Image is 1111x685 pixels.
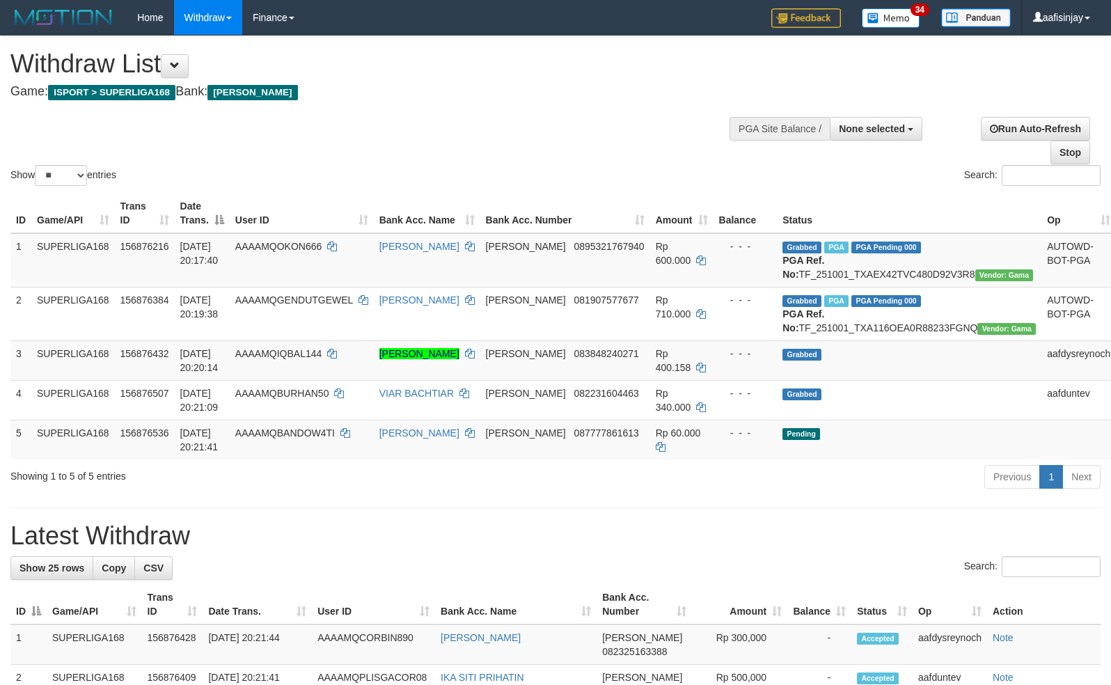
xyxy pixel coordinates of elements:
[656,348,691,373] span: Rp 400.158
[374,194,480,233] th: Bank Acc. Name: activate to sort column ascending
[180,348,219,373] span: [DATE] 20:20:14
[10,420,31,459] td: 5
[35,165,87,186] select: Showentries
[235,294,353,306] span: AAAAMQGENDUTGEWEL
[719,386,772,400] div: - - -
[47,585,142,624] th: Game/API: activate to sort column ascending
[47,624,142,665] td: SUPERLIGA168
[597,585,692,624] th: Bank Acc. Number: activate to sort column ascending
[142,585,203,624] th: Trans ID: activate to sort column ascending
[379,427,459,439] a: [PERSON_NAME]
[574,294,638,306] span: Copy 081907577677 to clipboard
[235,388,329,399] span: AAAAMQBURHAN50
[10,380,31,420] td: 4
[10,522,1101,550] h1: Latest Withdraw
[975,269,1034,281] span: Vendor URL: https://trx31.1velocity.biz
[120,388,169,399] span: 156876507
[602,632,682,643] span: [PERSON_NAME]
[486,294,566,306] span: [PERSON_NAME]
[379,348,459,359] a: [PERSON_NAME]
[312,624,435,665] td: AAAAMQCORBIN890
[1050,141,1090,164] a: Stop
[602,646,667,657] span: Copy 082325163388 to clipboard
[964,556,1101,577] label: Search:
[602,672,682,683] span: [PERSON_NAME]
[787,585,851,624] th: Balance: activate to sort column ascending
[782,388,821,400] span: Grabbed
[862,8,920,28] img: Button%20Memo.svg
[771,8,841,28] img: Feedback.jpg
[777,287,1041,340] td: TF_251001_TXA116OEA0R88233FGNQ
[692,624,787,665] td: Rp 300,000
[782,349,821,361] span: Grabbed
[692,585,787,624] th: Amount: activate to sort column ascending
[235,348,322,359] span: AAAAMQIQBAL144
[1062,465,1101,489] a: Next
[379,388,454,399] a: VIAR BACHTIAR
[10,624,47,665] td: 1
[984,465,1040,489] a: Previous
[857,633,899,645] span: Accepted
[714,194,778,233] th: Balance
[993,632,1014,643] a: Note
[782,308,824,333] b: PGA Ref. No:
[650,194,714,233] th: Amount: activate to sort column ascending
[10,194,31,233] th: ID
[486,348,566,359] span: [PERSON_NAME]
[913,624,987,665] td: aafdysreynoch
[656,294,691,320] span: Rp 710.000
[180,427,219,452] span: [DATE] 20:21:41
[19,562,84,574] span: Show 25 rows
[10,287,31,340] td: 2
[93,556,135,580] a: Copy
[719,293,772,307] div: - - -
[31,380,115,420] td: SUPERLIGA168
[143,562,164,574] span: CSV
[911,3,929,16] span: 34
[120,427,169,439] span: 156876536
[824,295,849,307] span: Marked by aafsengchandara
[120,241,169,252] span: 156876216
[977,323,1036,335] span: Vendor URL: https://trx31.1velocity.biz
[719,426,772,440] div: - - -
[48,85,175,100] span: ISPORT > SUPERLIGA168
[10,165,116,186] label: Show entries
[782,255,824,280] b: PGA Ref. No:
[379,241,459,252] a: [PERSON_NAME]
[574,427,638,439] span: Copy 087777861613 to clipboard
[777,233,1041,288] td: TF_251001_TXAEX42TVC480D92V3R8
[10,585,47,624] th: ID: activate to sort column descending
[1002,165,1101,186] input: Search:
[180,388,219,413] span: [DATE] 20:21:09
[31,287,115,340] td: SUPERLIGA168
[830,117,922,141] button: None selected
[203,624,312,665] td: [DATE] 20:21:44
[31,233,115,288] td: SUPERLIGA168
[851,242,921,253] span: PGA Pending
[102,562,126,574] span: Copy
[480,194,650,233] th: Bank Acc. Number: activate to sort column ascending
[782,295,821,307] span: Grabbed
[782,242,821,253] span: Grabbed
[839,123,905,134] span: None selected
[10,464,452,483] div: Showing 1 to 5 of 5 entries
[574,388,638,399] span: Copy 082231604463 to clipboard
[312,585,435,624] th: User ID: activate to sort column ascending
[435,585,597,624] th: Bank Acc. Name: activate to sort column ascending
[787,624,851,665] td: -
[993,672,1014,683] a: Note
[1002,556,1101,577] input: Search:
[10,85,727,99] h4: Game: Bank:
[120,294,169,306] span: 156876384
[10,7,116,28] img: MOTION_logo.png
[180,294,219,320] span: [DATE] 20:19:38
[175,194,230,233] th: Date Trans.: activate to sort column descending
[656,388,691,413] span: Rp 340.000
[31,194,115,233] th: Game/API: activate to sort column ascending
[851,585,913,624] th: Status: activate to sort column ascending
[203,585,312,624] th: Date Trans.: activate to sort column ascending
[574,241,644,252] span: Copy 0895321767940 to clipboard
[120,348,169,359] span: 156876432
[31,340,115,380] td: SUPERLIGA168
[777,194,1041,233] th: Status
